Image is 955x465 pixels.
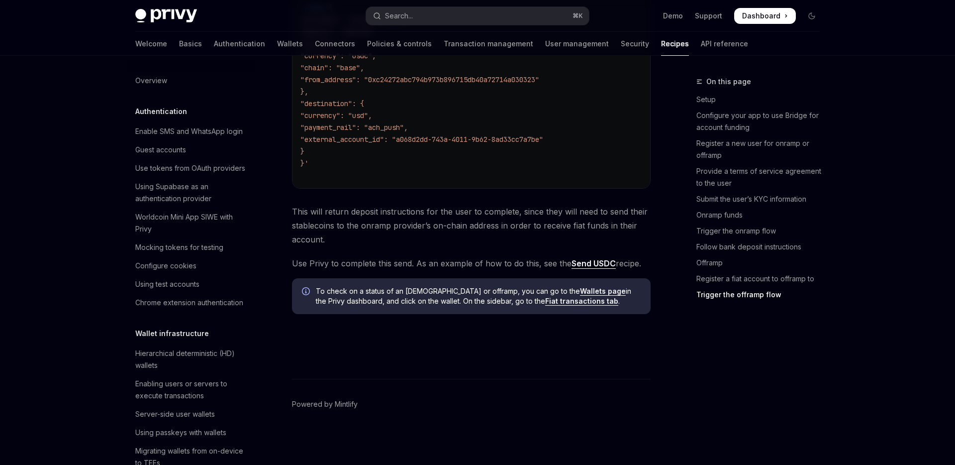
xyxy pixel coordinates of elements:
span: } [300,147,304,156]
a: Connectors [315,32,355,56]
div: Using passkeys with wallets [135,427,226,439]
span: "destination": { [300,99,364,108]
div: Server-side user wallets [135,408,215,420]
div: Using Supabase as an authentication provider [135,181,249,205]
a: Authentication [214,32,265,56]
div: Guest accounts [135,144,186,156]
span: "from_address": "0xc24272abc794b973b896715db40a72714a030323" [300,75,539,84]
span: To check on a status of an [DEMOGRAPHIC_DATA] or offramp, you can go to the in the Privy dashboar... [316,286,641,306]
svg: Info [302,287,312,297]
a: Wallets [277,32,303,56]
a: API reference [701,32,748,56]
a: Enable SMS and WhatsApp login [127,122,255,140]
a: Provide a terms of service agreement to the user [696,163,828,191]
a: Using Supabase as an authentication provider [127,178,255,208]
a: Recipes [661,32,689,56]
a: Using test accounts [127,275,255,293]
a: Trigger the onramp flow [696,223,828,239]
span: }, [300,87,308,96]
a: Send USDC [572,258,616,269]
div: Search... [385,10,413,22]
div: Chrome extension authentication [135,297,243,309]
a: Powered by Mintlify [292,399,358,409]
div: Enabling users or servers to execute transactions [135,378,249,402]
a: Fiat transactions tab [545,297,618,306]
span: ⌘ K [573,12,583,20]
div: Overview [135,75,167,87]
a: Policies & controls [367,32,432,56]
span: "external_account_id": "a068d2dd-743a-4011-9b62-8ad33cc7a7be" [300,135,543,144]
a: Offramp [696,255,828,271]
span: }' [300,159,308,168]
span: "chain": "base", [300,63,364,72]
a: User management [545,32,609,56]
div: Using test accounts [135,278,199,290]
span: "currency": "usdc", [300,51,376,60]
div: Worldcoin Mini App SIWE with Privy [135,211,249,235]
a: Submit the user’s KYC information [696,191,828,207]
span: On this page [706,76,751,88]
span: This will return deposit instructions for the user to complete, since they will need to send thei... [292,205,651,246]
div: Mocking tokens for testing [135,241,223,253]
a: Setup [696,92,828,108]
a: Register a fiat account to offramp to [696,271,828,287]
img: dark logo [135,9,197,23]
div: Use tokens from OAuth providers [135,162,245,174]
a: Server-side user wallets [127,405,255,423]
a: Security [621,32,649,56]
a: Enabling users or servers to execute transactions [127,375,255,405]
div: Hierarchical deterministic (HD) wallets [135,348,249,371]
button: Open search [366,7,589,25]
a: Trigger the offramp flow [696,287,828,303]
a: Use tokens from OAuth providers [127,159,255,177]
a: Using passkeys with wallets [127,424,255,442]
a: Register a new user for onramp or offramp [696,135,828,163]
a: Hierarchical deterministic (HD) wallets [127,345,255,374]
a: Onramp funds [696,207,828,223]
a: Overview [127,72,255,90]
span: "payment_rail": "ach_push", [300,123,408,132]
h5: Wallet infrastructure [135,328,209,340]
span: Dashboard [742,11,780,21]
a: Guest accounts [127,141,255,159]
a: Support [695,11,722,21]
h5: Authentication [135,106,187,117]
a: Worldcoin Mini App SIWE with Privy [127,208,255,238]
a: Follow bank deposit instructions [696,239,828,255]
a: Mocking tokens for testing [127,238,255,256]
a: Demo [663,11,683,21]
a: Transaction management [444,32,533,56]
a: Configure your app to use Bridge for account funding [696,108,828,135]
span: "currency": "usd", [300,111,372,120]
a: Basics [179,32,202,56]
a: Wallets page [580,287,626,296]
div: Configure cookies [135,260,196,272]
span: Use Privy to complete this send. As an example of how to do this, see the recipe. [292,256,651,270]
a: Dashboard [734,8,796,24]
button: Toggle dark mode [804,8,820,24]
a: Chrome extension authentication [127,294,255,312]
div: Enable SMS and WhatsApp login [135,125,243,137]
a: Configure cookies [127,257,255,275]
a: Welcome [135,32,167,56]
